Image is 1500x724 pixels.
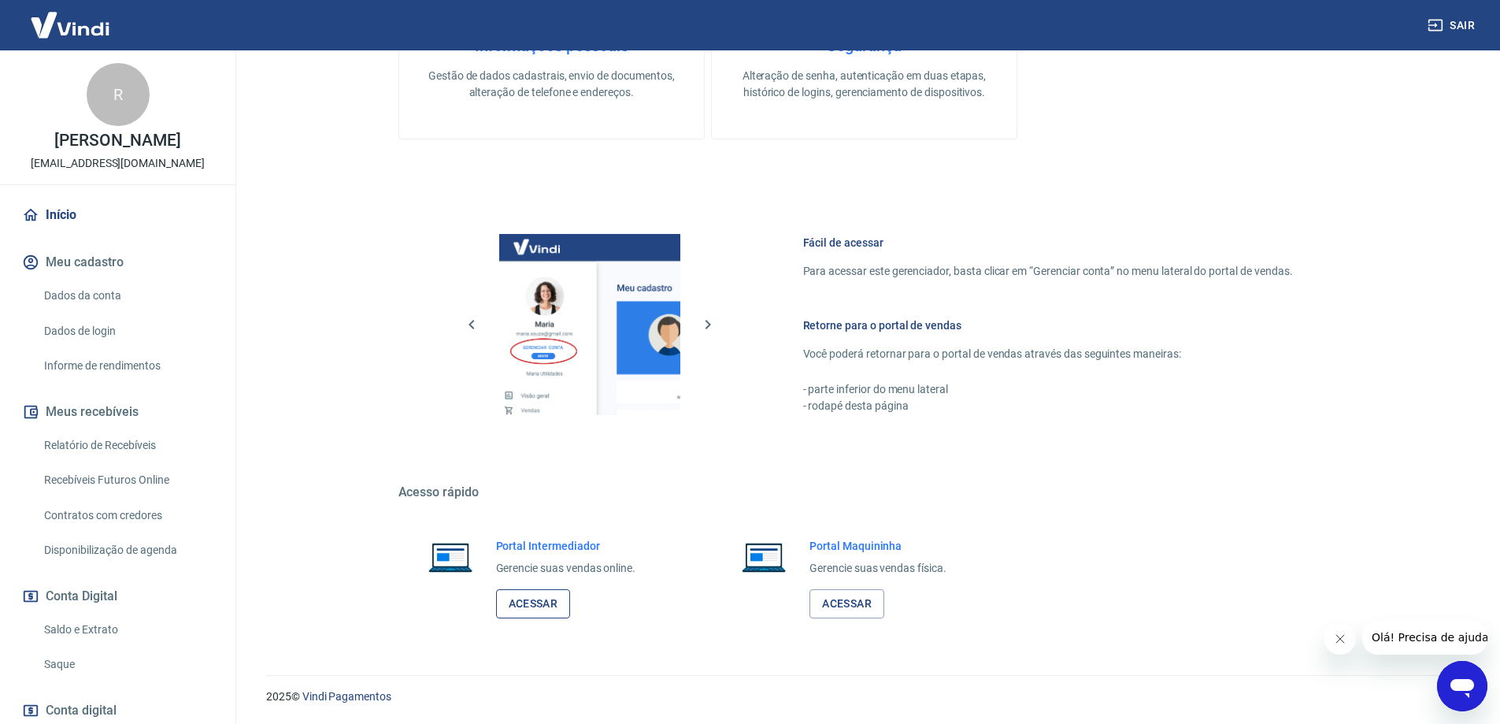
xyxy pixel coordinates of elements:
[809,560,946,577] p: Gerencie suas vendas física.
[496,538,636,554] h6: Portal Intermediador
[38,350,217,382] a: Informe de rendimentos
[19,198,217,232] a: Início
[1424,11,1481,40] button: Sair
[38,315,217,347] a: Dados de login
[803,398,1293,414] p: - rodapé desta página
[38,614,217,646] a: Saldo e Extrato
[417,538,483,576] img: Imagem de um notebook aberto
[19,1,121,49] img: Vindi
[38,534,217,566] a: Disponibilização de agenda
[496,589,571,618] a: Acessar
[1362,620,1487,655] iframe: Mensagem da empresa
[424,68,679,101] p: Gestão de dados cadastrais, envio de documentos, alteração de telefone e endereços.
[1324,623,1356,655] iframe: Fechar mensagem
[19,245,217,280] button: Meu cadastro
[54,132,180,149] p: [PERSON_NAME]
[9,11,132,24] span: Olá! Precisa de ajuda?
[266,689,1462,705] p: 2025 ©
[731,538,797,576] img: Imagem de um notebook aberto
[496,560,636,577] p: Gerencie suas vendas online.
[803,346,1293,362] p: Você poderá retornar para o portal de vendas através das seguintes maneiras:
[38,499,217,532] a: Contratos com credores
[87,63,150,126] div: R
[1437,661,1487,711] iframe: Botão para abrir a janela de mensagens
[302,690,391,703] a: Vindi Pagamentos
[809,538,946,554] h6: Portal Maquininha
[19,579,217,614] button: Conta Digital
[38,464,217,496] a: Recebíveis Futuros Online
[38,429,217,462] a: Relatório de Recebíveis
[398,485,1331,500] h5: Acesso rápido
[809,589,884,618] a: Acessar
[803,317,1293,333] h6: Retorne para o portal de vendas
[38,280,217,312] a: Dados da conta
[499,234,680,415] img: Imagem da dashboard mostrando o botão de gerenciar conta na sidebar no lado esquerdo
[46,700,117,722] span: Conta digital
[737,68,991,101] p: Alteração de senha, autenticação em duas etapas, histórico de logins, gerenciamento de dispositivos.
[19,395,217,429] button: Meus recebíveis
[803,381,1293,398] p: - parte inferior do menu lateral
[38,648,217,681] a: Saque
[803,235,1293,251] h6: Fácil de acessar
[31,155,205,172] p: [EMAIL_ADDRESS][DOMAIN_NAME]
[803,263,1293,280] p: Para acessar este gerenciador, basta clicar em “Gerenciar conta” no menu lateral do portal de ven...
